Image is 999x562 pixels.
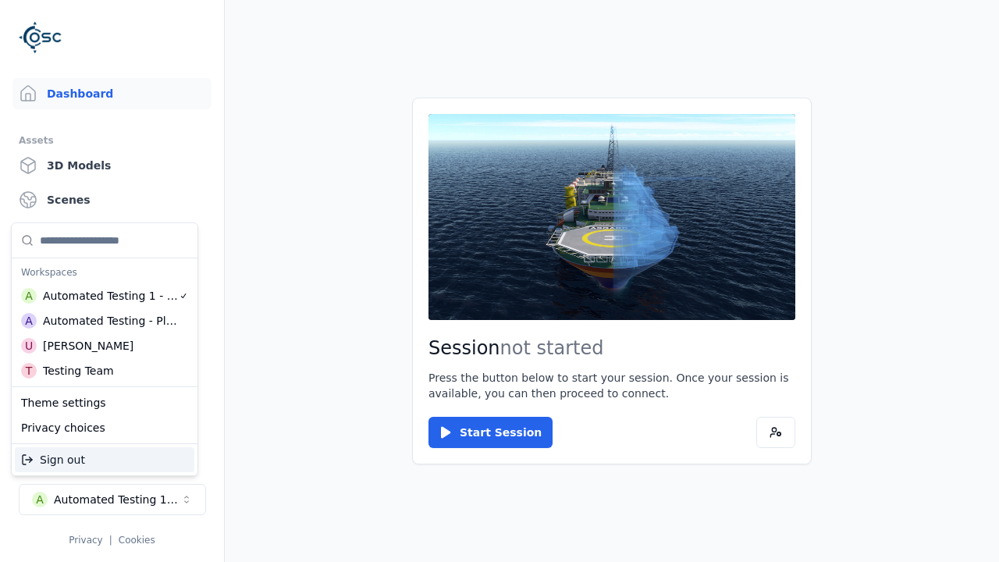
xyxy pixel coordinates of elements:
div: Suggestions [12,387,197,443]
div: Workspaces [15,261,194,283]
div: Suggestions [12,223,197,386]
div: [PERSON_NAME] [43,338,133,354]
div: T [21,363,37,379]
div: A [21,288,37,304]
div: Automated Testing - Playwright [43,313,178,329]
div: Testing Team [43,363,114,379]
div: Theme settings [15,390,194,415]
div: A [21,313,37,329]
div: Privacy choices [15,415,194,440]
div: Sign out [15,447,194,472]
div: Automated Testing 1 - Playwright [43,288,179,304]
div: U [21,338,37,354]
div: Suggestions [12,444,197,475]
